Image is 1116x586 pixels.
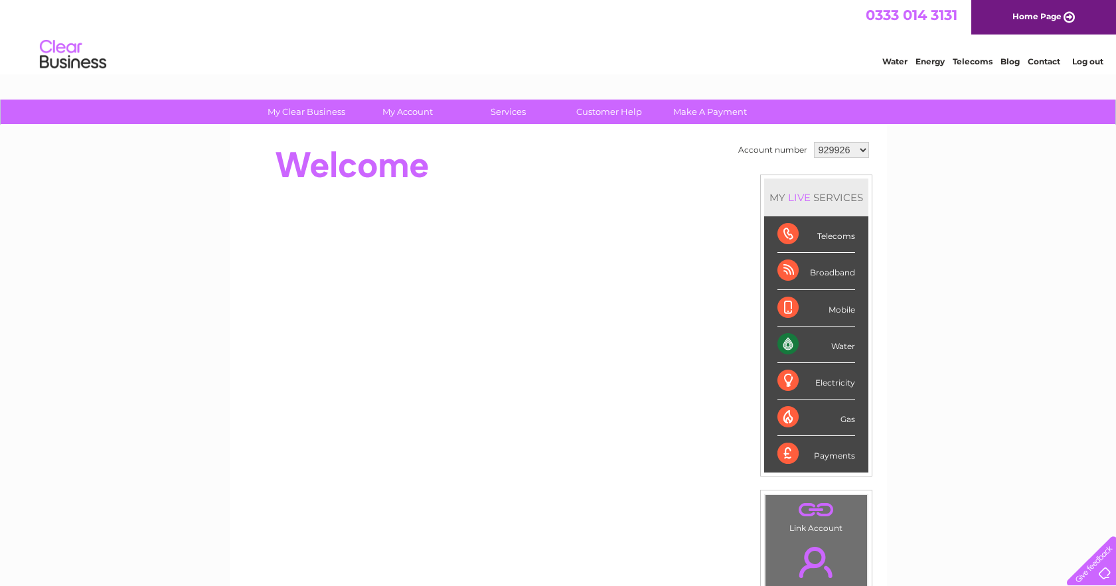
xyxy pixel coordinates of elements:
[1072,56,1103,66] a: Log out
[785,191,813,204] div: LIVE
[769,498,864,522] a: .
[882,56,908,66] a: Water
[866,7,957,23] a: 0333 014 3131
[39,35,107,75] img: logo.png
[1028,56,1060,66] a: Contact
[353,100,462,124] a: My Account
[765,494,868,536] td: Link Account
[554,100,664,124] a: Customer Help
[777,216,855,253] div: Telecoms
[453,100,563,124] a: Services
[777,400,855,436] div: Gas
[764,179,868,216] div: MY SERVICES
[777,436,855,472] div: Payments
[777,327,855,363] div: Water
[777,290,855,327] div: Mobile
[252,100,361,124] a: My Clear Business
[777,253,855,289] div: Broadband
[655,100,765,124] a: Make A Payment
[777,363,855,400] div: Electricity
[953,56,993,66] a: Telecoms
[245,7,872,64] div: Clear Business is a trading name of Verastar Limited (registered in [GEOGRAPHIC_DATA] No. 3667643...
[1000,56,1020,66] a: Blog
[735,139,811,161] td: Account number
[916,56,945,66] a: Energy
[769,539,864,585] a: .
